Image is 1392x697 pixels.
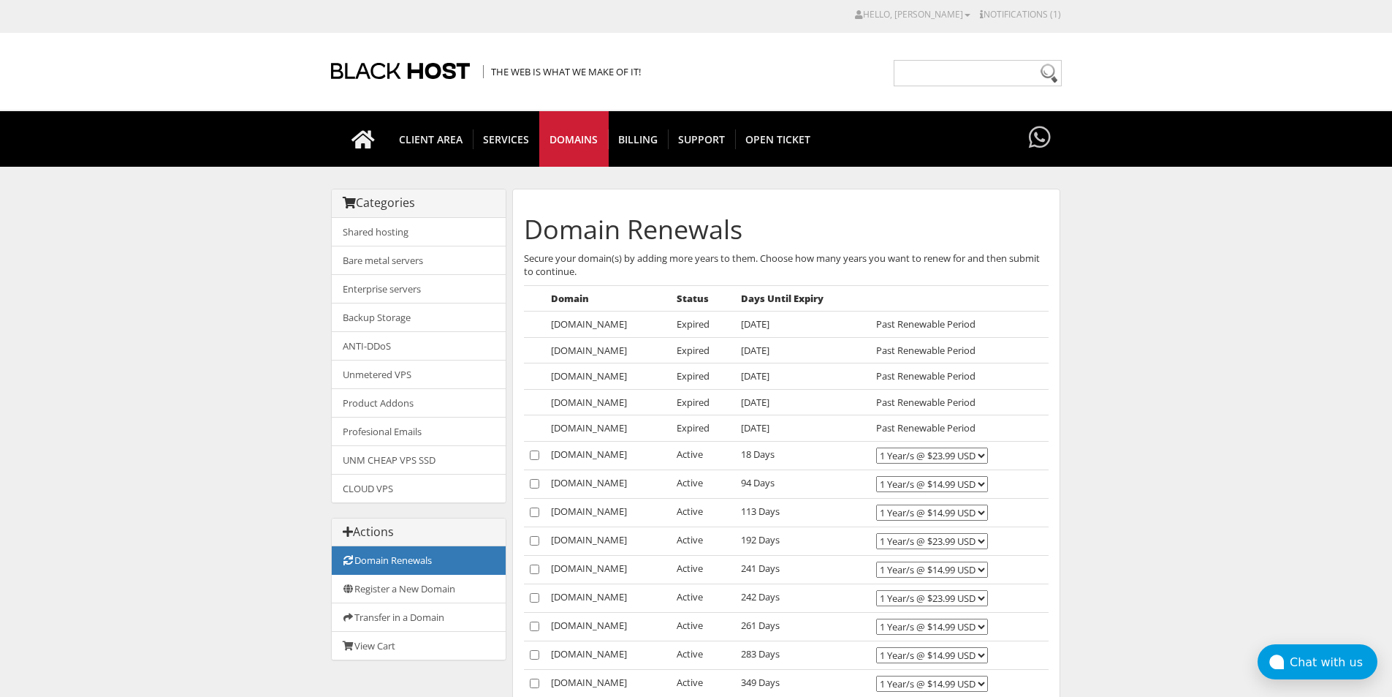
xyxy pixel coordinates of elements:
span: Past Renewable Period [876,344,975,357]
span: 241 Days [741,562,780,575]
td: Expired [671,337,735,363]
span: 192 Days [741,533,780,546]
a: Hello, [PERSON_NAME] [855,8,970,20]
span: Open Ticket [735,129,821,149]
a: CLIENT AREA [389,111,473,167]
td: [DOMAIN_NAME] [545,584,672,612]
span: [DATE] [741,369,769,383]
a: Notifications (1) [980,8,1061,20]
span: Past Renewable Period [876,317,975,331]
a: Register a New Domain [332,574,506,603]
a: Bare metal servers [332,246,506,275]
a: SERVICES [473,111,540,167]
span: 283 Days [741,647,780,660]
a: Transfer in a Domain [332,603,506,632]
button: Chat with us [1258,644,1377,679]
a: Shared hosting [332,218,506,246]
span: CLIENT AREA [389,129,473,149]
span: SERVICES [473,129,540,149]
h3: Actions [343,526,495,539]
td: [DOMAIN_NAME] [545,527,672,555]
span: Past Renewable Period [876,396,975,409]
a: Domains [539,111,609,167]
td: [DOMAIN_NAME] [545,363,672,390]
span: [DATE] [741,317,769,331]
td: Active [671,470,735,498]
td: [DOMAIN_NAME] [545,641,672,669]
a: Enterprise servers [332,274,506,304]
span: Billing [608,129,669,149]
a: Go to homepage [337,111,389,167]
td: [DOMAIN_NAME] [545,612,672,641]
a: Billing [608,111,669,167]
a: ANTI-DDoS [332,331,506,361]
p: Secure your domain(s) by adding more years to them. Choose how many years you want to renew for a... [524,252,1049,278]
input: Need help? [894,60,1062,86]
span: 261 Days [741,619,780,632]
td: Active [671,441,735,470]
span: The Web is what we make of it! [483,65,641,78]
h3: Categories [343,197,495,210]
span: 18 Days [741,448,775,461]
h1: Domain Renewals [524,215,1049,244]
th: Status [671,285,735,312]
td: [DOMAIN_NAME] [545,498,672,527]
a: Domain Renewals [332,546,506,575]
div: Chat with us [1290,655,1377,669]
td: [DOMAIN_NAME] [545,470,672,498]
a: Product Addons [332,388,506,418]
td: Active [671,555,735,584]
td: Expired [671,389,735,415]
td: Active [671,584,735,612]
a: CLOUD VPS [332,474,506,502]
td: [DOMAIN_NAME] [545,389,672,415]
th: Domain [545,285,672,312]
td: Active [671,612,735,641]
td: Expired [671,363,735,390]
td: [DOMAIN_NAME] [545,312,672,338]
span: Support [668,129,736,149]
td: Expired [671,312,735,338]
span: [DATE] [741,344,769,357]
td: [DOMAIN_NAME] [545,441,672,470]
span: 113 Days [741,505,780,518]
td: [DOMAIN_NAME] [545,555,672,584]
a: Open Ticket [735,111,821,167]
a: Unmetered VPS [332,360,506,389]
span: 94 Days [741,476,775,489]
span: [DATE] [741,396,769,409]
a: UNM CHEAP VPS SSD [332,445,506,475]
a: Backup Storage [332,303,506,332]
td: Active [671,527,735,555]
span: 242 Days [741,590,780,603]
span: 349 Days [741,676,780,689]
td: Expired [671,415,735,442]
a: View Cart [332,631,506,660]
td: [DOMAIN_NAME] [545,415,672,442]
a: Have questions? [1025,111,1054,165]
a: Support [668,111,736,167]
td: Active [671,498,735,527]
td: [DOMAIN_NAME] [545,337,672,363]
span: Domains [539,129,609,149]
td: Active [671,641,735,669]
a: Profesional Emails [332,417,506,446]
span: Past Renewable Period [876,369,975,383]
span: [DATE] [741,421,769,434]
th: Days Until Expiry [735,285,871,312]
span: Past Renewable Period [876,421,975,434]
